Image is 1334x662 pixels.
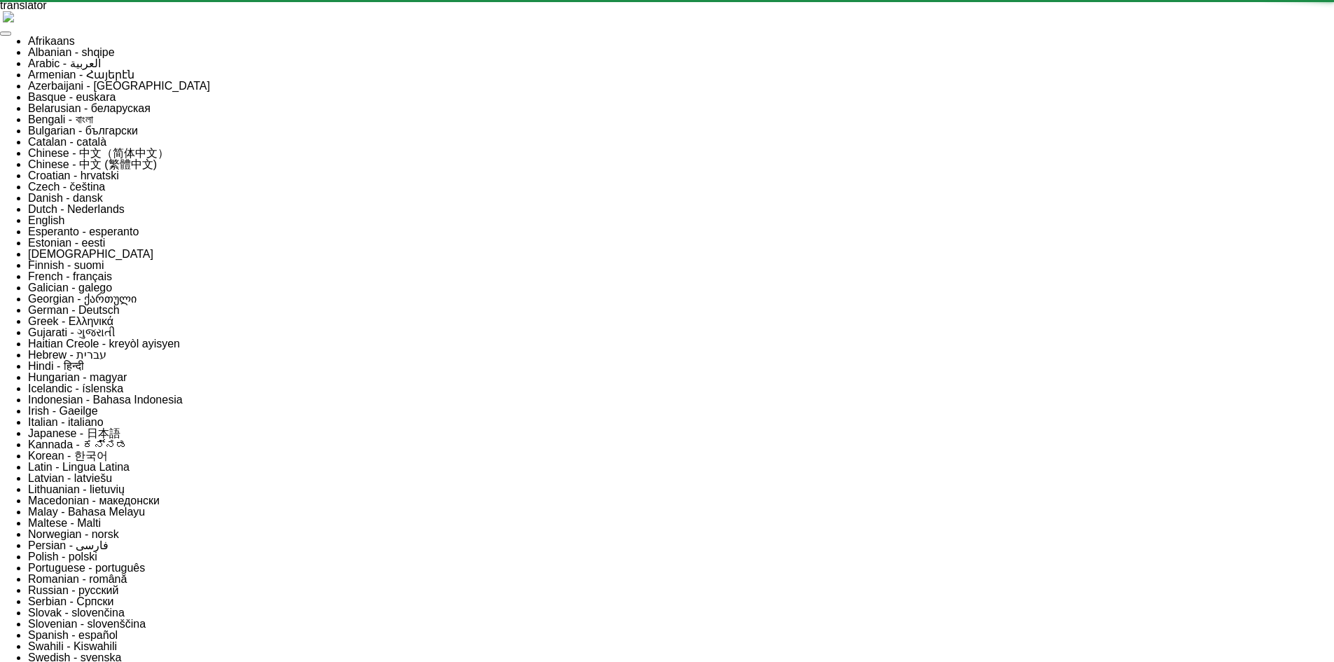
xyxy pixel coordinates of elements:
[28,506,145,518] a: Malay - Bahasa Melayu
[28,338,180,350] a: Haitian Creole - kreyòl ayisyen
[28,315,113,327] a: Greek - Ελληνικά
[28,472,112,484] a: Latvian - latviešu
[28,102,151,114] a: Belarusian - беларуская
[28,259,104,271] a: Finnish - suomi
[28,562,145,574] a: Portuguese - português
[28,551,97,563] a: Polish - polski
[28,517,101,529] a: Maltese - Malti
[28,461,130,473] a: Latin - Lingua Latina
[28,282,112,294] a: Galician - galego
[28,293,137,305] a: Georgian - ქართული
[28,371,127,383] a: Hungarian - magyar
[28,57,101,69] a: Arabic - ‎‫العربية‬‎
[28,46,115,58] a: Albanian - shqipe
[28,382,123,394] a: Icelandic - íslenska
[28,181,105,193] a: Czech - čeština
[28,326,116,338] a: Gujarati - ગુજરાતી
[28,125,138,137] a: Bulgarian - български
[28,450,108,462] a: Korean - 한국어
[28,113,93,125] a: Bengali - বাংলা
[28,495,160,506] a: Macedonian - македонски
[28,237,105,249] a: Estonian - eesti
[28,80,210,92] a: Azerbaijani - [GEOGRAPHIC_DATA]
[28,147,169,159] a: Chinese - 中文（简体中文）
[3,11,14,22] img: right-arrow.png
[28,35,75,47] a: Afrikaans
[28,483,125,495] a: Lithuanian - lietuvių
[28,539,109,551] a: Persian - ‎‫فارسی‬‎
[28,69,134,81] a: Armenian - Հայերէն
[28,226,139,237] a: Esperanto - esperanto
[28,573,127,585] a: Romanian - română
[28,270,112,282] a: French - français
[28,158,157,170] a: Chinese - 中文 (繁體中文)
[28,203,125,215] a: Dutch - Nederlands
[28,416,104,428] a: Italian - italiano
[28,439,127,450] a: Kannada - ಕನ್ನಡ
[28,136,106,148] a: Catalan - català
[28,360,84,372] a: Hindi - हिन्दी
[28,304,120,316] a: German - Deutsch
[28,405,98,417] a: Irish - Gaeilge
[28,170,119,181] a: Croatian - hrvatski
[28,214,64,226] a: English
[28,629,118,641] a: Spanish - español
[28,349,106,361] a: Hebrew - ‎‫עברית‬‎
[28,618,146,630] a: Slovenian - slovenščina
[28,427,120,439] a: Japanese - 日本語
[28,91,116,103] a: Basque - euskara
[28,192,103,204] a: Danish - dansk
[28,584,118,596] a: Russian - русский
[28,528,119,540] a: Norwegian - norsk
[28,248,153,260] a: [DEMOGRAPHIC_DATA]
[28,394,183,406] a: Indonesian - Bahasa Indonesia
[28,595,113,607] a: Serbian - Српски
[28,640,117,652] a: Swahili - Kiswahili
[28,607,125,619] a: Slovak - slovenčina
